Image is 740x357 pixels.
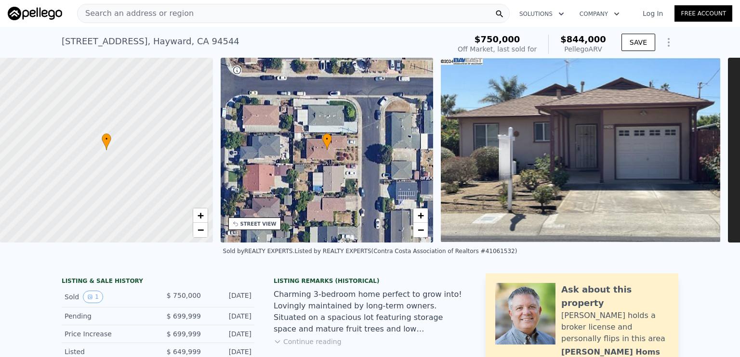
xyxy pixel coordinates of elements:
[167,348,201,356] span: $ 649,999
[441,58,720,242] img: Sale: 2136730 Parcel: 34070658
[102,135,111,143] span: •
[8,7,62,20] img: Pellego
[322,135,332,143] span: •
[209,329,251,339] div: [DATE]
[65,311,150,321] div: Pending
[65,291,150,303] div: Sold
[102,133,111,150] div: •
[295,248,517,255] div: Listed by REALTY EXPERTS (Contra Costa Association of Realtors #41061532)
[62,35,239,48] div: [STREET_ADDRESS] , Hayward , CA 94544
[193,208,208,223] a: Zoom in
[659,33,678,52] button: Show Options
[197,209,203,221] span: +
[62,277,254,287] div: LISTING & SALE HISTORY
[167,312,201,320] span: $ 699,999
[274,277,466,285] div: Listing Remarks (Historical)
[418,209,424,221] span: +
[560,34,606,44] span: $844,000
[572,5,627,23] button: Company
[561,283,669,310] div: Ask about this property
[240,220,277,228] div: STREET VIEW
[274,289,466,335] div: Charming 3-bedroom home perfect to grow into! Lovingly maintained by long-term owners. Situated o...
[631,9,674,18] a: Log In
[193,223,208,237] a: Zoom out
[167,330,201,338] span: $ 699,999
[83,291,103,303] button: View historical data
[78,8,194,19] span: Search an address or region
[167,292,201,299] span: $ 750,000
[322,133,332,150] div: •
[197,224,203,236] span: −
[65,347,150,357] div: Listed
[621,34,655,51] button: SAVE
[223,248,295,255] div: Sold by REALTY EXPERTS .
[458,44,537,54] div: Off Market, last sold for
[512,5,572,23] button: Solutions
[274,337,342,346] button: Continue reading
[561,310,669,344] div: [PERSON_NAME] holds a broker license and personally flips in this area
[209,347,251,357] div: [DATE]
[674,5,732,22] a: Free Account
[209,291,251,303] div: [DATE]
[560,44,606,54] div: Pellego ARV
[209,311,251,321] div: [DATE]
[65,329,150,339] div: Price Increase
[418,224,424,236] span: −
[475,34,520,44] span: $750,000
[413,208,428,223] a: Zoom in
[413,223,428,237] a: Zoom out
